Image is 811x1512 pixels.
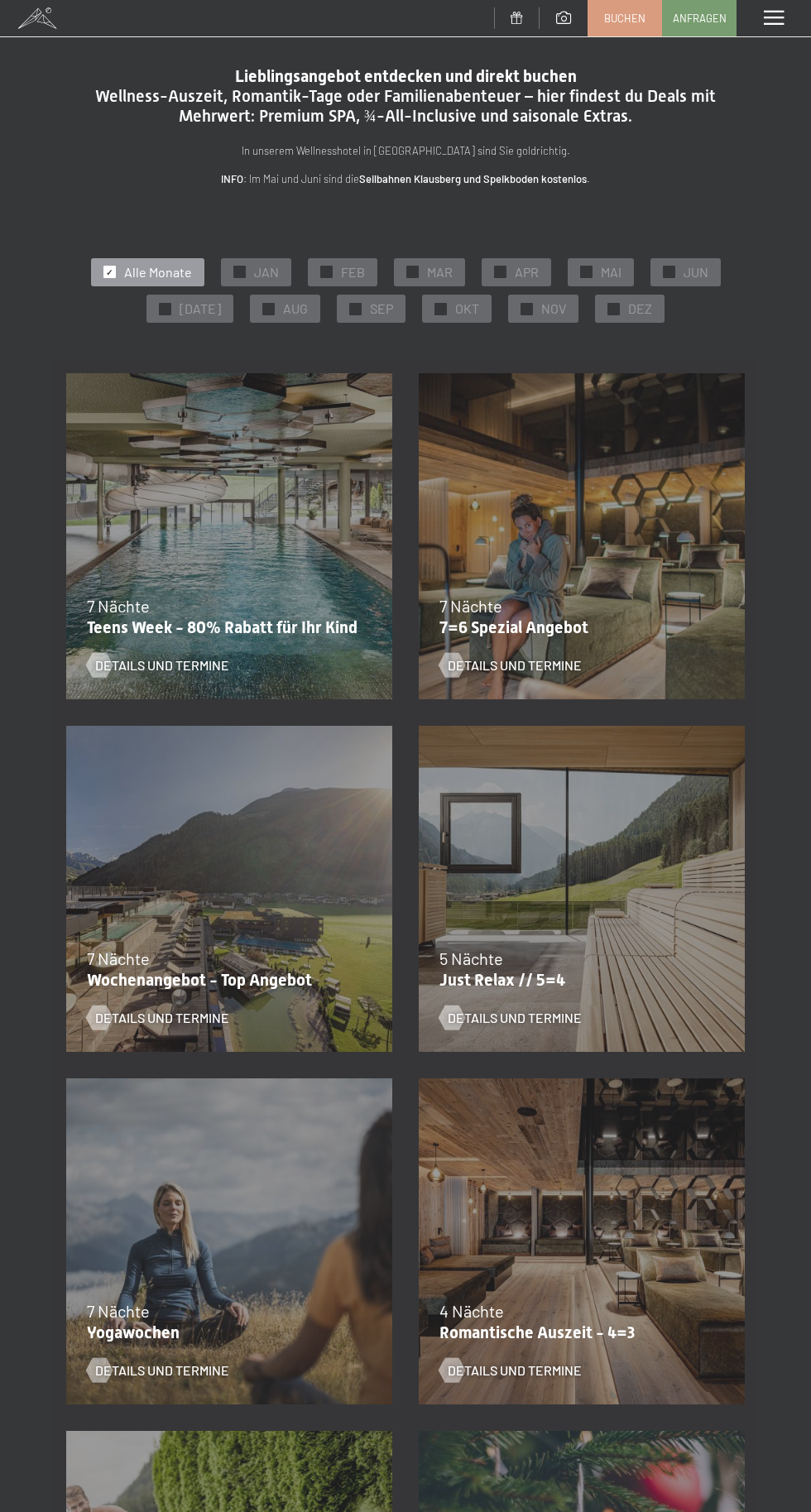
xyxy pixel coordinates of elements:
[87,1009,229,1027] a: Details und Termine
[541,300,566,318] span: NOV
[180,300,221,318] span: [DATE]
[66,170,745,188] p: : Im Mai und Juni sind die .
[515,263,539,281] span: APR
[439,596,502,616] span: 7 Nächte
[323,266,329,278] span: ✓
[628,300,652,318] span: DEZ
[254,263,279,281] span: JAN
[87,1361,229,1380] a: Details und Termine
[663,1,736,36] a: Anfragen
[353,303,359,314] span: ✓
[235,66,577,86] span: Lieblingsangebot entdecken und direkt buchen
[87,970,363,990] p: Wochenangebot - Top Angebot
[604,11,645,26] span: Buchen
[583,266,589,278] span: ✓
[673,11,727,26] span: Anfragen
[448,1009,582,1027] span: Details und Termine
[162,303,169,314] span: ✓
[221,172,243,185] strong: INFO
[66,142,745,160] p: In unserem Wellnesshotel in [GEOGRAPHIC_DATA] sind Sie goldrichtig.
[439,1322,716,1342] p: Romantische Auszeit - 4=3
[95,1361,229,1380] span: Details und Termine
[455,300,479,318] span: OKT
[124,263,192,281] span: Alle Monate
[87,656,229,674] a: Details und Termine
[684,263,708,281] span: JUN
[448,656,582,674] span: Details und Termine
[439,1009,582,1027] a: Details und Termine
[438,303,444,314] span: ✓
[601,263,621,281] span: MAI
[439,948,503,968] span: 5 Nächte
[439,970,716,990] p: Just Relax // 5=4
[87,1322,363,1342] p: Yogawochen
[283,300,308,318] span: AUG
[266,303,272,314] span: ✓
[87,1301,150,1321] span: 7 Nächte
[448,1361,582,1380] span: Details und Termine
[370,300,393,318] span: SEP
[95,1009,229,1027] span: Details und Termine
[588,1,661,36] a: Buchen
[359,172,587,185] strong: Seilbahnen Klausberg und Speikboden kostenlos
[665,266,672,278] span: ✓
[439,1301,504,1321] span: 4 Nächte
[236,266,242,278] span: ✓
[87,596,150,616] span: 7 Nächte
[439,656,582,674] a: Details und Termine
[497,266,503,278] span: ✓
[409,266,415,278] span: ✓
[87,948,150,968] span: 7 Nächte
[87,617,363,637] p: Teens Week - 80% Rabatt für Ihr Kind
[95,86,716,126] span: Wellness-Auszeit, Romantik-Tage oder Familienabenteuer – hier findest du Deals mit Mehrwert: Prem...
[611,303,617,314] span: ✓
[439,617,716,637] p: 7=6 Spezial Angebot
[439,1361,582,1380] a: Details und Termine
[106,266,113,278] span: ✓
[427,263,453,281] span: MAR
[95,656,229,674] span: Details und Termine
[341,263,365,281] span: FEB
[524,303,530,314] span: ✓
